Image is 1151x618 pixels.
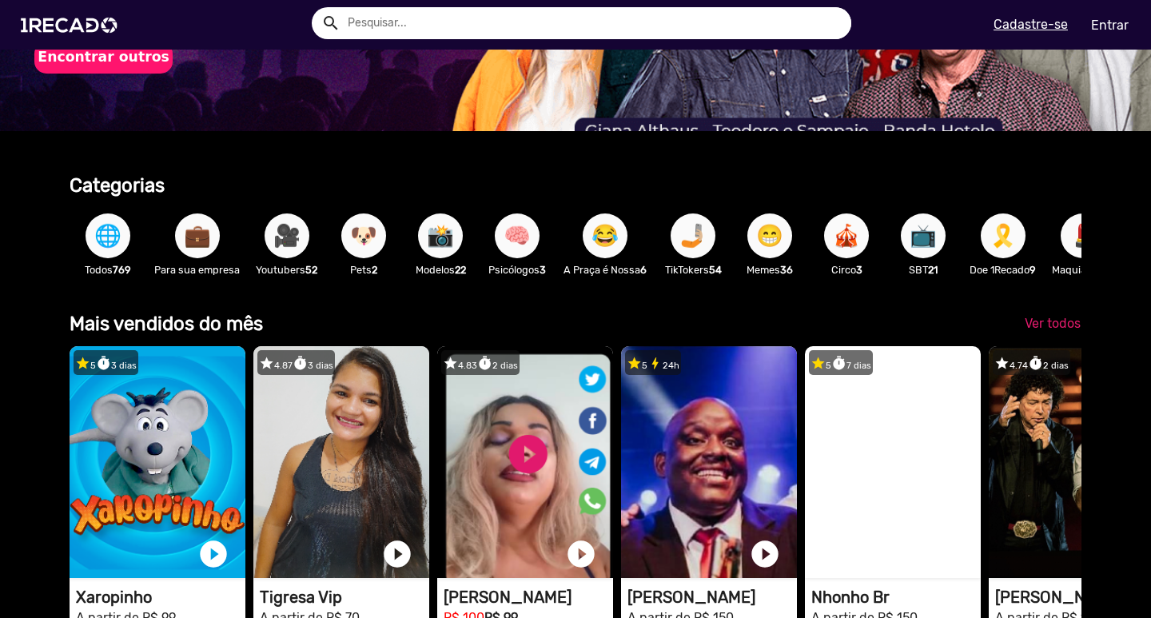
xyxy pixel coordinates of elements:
button: 🐶 [341,213,386,258]
b: 6 [640,264,647,276]
p: Para sua empresa [154,262,240,277]
p: Modelos [410,262,471,277]
p: TikTokers [663,262,723,277]
input: Pesquisar... [336,7,851,39]
b: 9 [1030,264,1036,276]
p: Todos [78,262,138,277]
span: 🐶 [350,213,377,258]
button: 📺 [901,213,946,258]
b: 52 [305,264,317,276]
a: play_circle_filled [749,538,781,570]
u: Cadastre-se [994,17,1068,32]
a: play_circle_filled [197,538,229,570]
button: 🤳🏼 [671,213,715,258]
b: 54 [709,264,722,276]
button: 😂 [583,213,627,258]
span: 🧠 [504,213,531,258]
b: 21 [928,264,938,276]
button: 💼 [175,213,220,258]
h1: Xaropinho [76,588,245,607]
span: Ver todos [1025,316,1081,331]
button: 🎗️ [981,213,1026,258]
h1: Nhonho Br [811,588,981,607]
b: 2 [372,264,377,276]
span: 🌐 [94,213,121,258]
b: 3 [540,264,546,276]
a: play_circle_filled [933,538,965,570]
button: 💄 [1061,213,1105,258]
a: play_circle_filled [381,538,413,570]
span: 📺 [910,213,937,258]
b: Mais vendidos do mês [70,313,263,335]
video: 1RECADO vídeos dedicados para fãs e empresas [70,346,245,578]
b: Categorias [70,174,165,197]
p: Memes [739,262,800,277]
span: 😂 [591,213,619,258]
button: 📸 [418,213,463,258]
p: Psicólogos [487,262,548,277]
video: 1RECADO vídeos dedicados para fãs e empresas [437,346,613,578]
span: 📸 [427,213,454,258]
video: 1RECADO vídeos dedicados para fãs e empresas [253,346,429,578]
button: Example home icon [316,8,344,36]
b: 769 [113,264,131,276]
b: 36 [780,264,793,276]
span: 💼 [184,213,211,258]
video: 1RECADO vídeos dedicados para fãs e empresas [621,346,797,578]
button: 🎪 [824,213,869,258]
h1: [PERSON_NAME] [444,588,613,607]
a: play_circle_filled [565,538,597,570]
button: 🌐 [86,213,130,258]
span: 🎪 [833,213,860,258]
p: A Praça é Nossa [564,262,647,277]
a: Entrar [1081,11,1139,39]
b: 3 [856,264,862,276]
span: 🎗️ [990,213,1017,258]
p: Doe 1Recado [970,262,1036,277]
span: 🤳🏼 [679,213,707,258]
span: 😁 [756,213,783,258]
p: Maquiagem [1052,262,1113,277]
mat-icon: Example home icon [321,14,341,33]
p: Circo [816,262,877,277]
button: 🎥 [265,213,309,258]
h1: Tigresa Vip [260,588,429,607]
p: SBT [893,262,954,277]
p: Youtubers [256,262,317,277]
span: 🎥 [273,213,301,258]
h1: [PERSON_NAME] [627,588,797,607]
button: 🧠 [495,213,540,258]
b: 22 [455,264,466,276]
span: 💄 [1069,213,1097,258]
button: 😁 [747,213,792,258]
video: 1RECADO vídeos dedicados para fãs e empresas [805,346,981,578]
p: Pets [333,262,394,277]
